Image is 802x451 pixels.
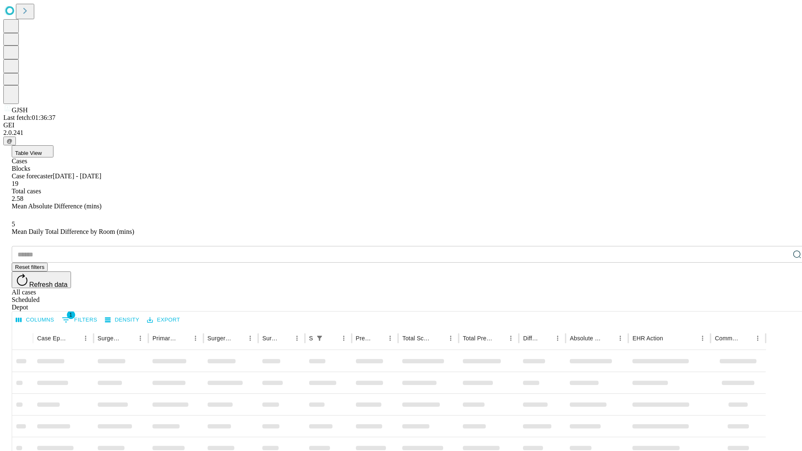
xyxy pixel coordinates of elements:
button: Sort [603,332,614,344]
span: Mean Absolute Difference (mins) [12,203,102,210]
button: Show filters [314,332,325,344]
span: Case forecaster [12,172,53,180]
div: Total Scheduled Duration [402,335,432,342]
button: Sort [123,332,135,344]
button: Show filters [60,313,99,327]
button: Sort [373,332,384,344]
div: 1 active filter [314,332,325,344]
button: Sort [540,332,552,344]
button: @ [3,137,16,145]
span: Reset filters [15,264,44,270]
div: Total Predicted Duration [463,335,493,342]
button: Menu [338,332,350,344]
div: Absolute Difference [570,335,602,342]
button: Table View [12,145,53,157]
span: Refresh data [29,281,68,288]
button: Sort [68,332,80,344]
button: Density [103,314,142,327]
button: Sort [326,332,338,344]
button: Menu [445,332,457,344]
button: Menu [505,332,517,344]
button: Select columns [14,314,56,327]
div: Surgery Date [262,335,279,342]
div: Comments [715,335,739,342]
span: 19 [12,180,18,187]
button: Sort [493,332,505,344]
button: Menu [752,332,764,344]
div: Surgery Name [208,335,232,342]
button: Refresh data [12,271,71,288]
button: Menu [384,332,396,344]
span: 1 [67,311,75,319]
div: GEI [3,122,799,129]
button: Menu [135,332,146,344]
button: Menu [614,332,626,344]
button: Reset filters [12,263,48,271]
span: Last fetch: 01:36:37 [3,114,56,121]
button: Sort [433,332,445,344]
button: Menu [291,332,303,344]
span: Mean Daily Total Difference by Room (mins) [12,228,134,235]
div: Surgeon Name [98,335,122,342]
button: Export [145,314,182,327]
div: Difference [523,335,539,342]
span: [DATE] - [DATE] [53,172,101,180]
button: Menu [244,332,256,344]
div: Primary Service [152,335,177,342]
span: GJSH [12,106,28,114]
span: 2.58 [12,195,23,202]
button: Menu [697,332,708,344]
span: 5 [12,220,15,228]
div: Case Epic Id [37,335,67,342]
span: @ [7,138,13,144]
span: Total cases [12,187,41,195]
div: Predicted In Room Duration [356,335,372,342]
button: Sort [178,332,190,344]
button: Sort [279,332,291,344]
button: Menu [190,332,201,344]
button: Menu [552,332,563,344]
button: Sort [740,332,752,344]
button: Menu [80,332,91,344]
button: Sort [664,332,675,344]
div: Scheduled In Room Duration [309,335,313,342]
div: EHR Action [632,335,663,342]
button: Sort [233,332,244,344]
div: 2.0.241 [3,129,799,137]
span: Table View [15,150,42,156]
